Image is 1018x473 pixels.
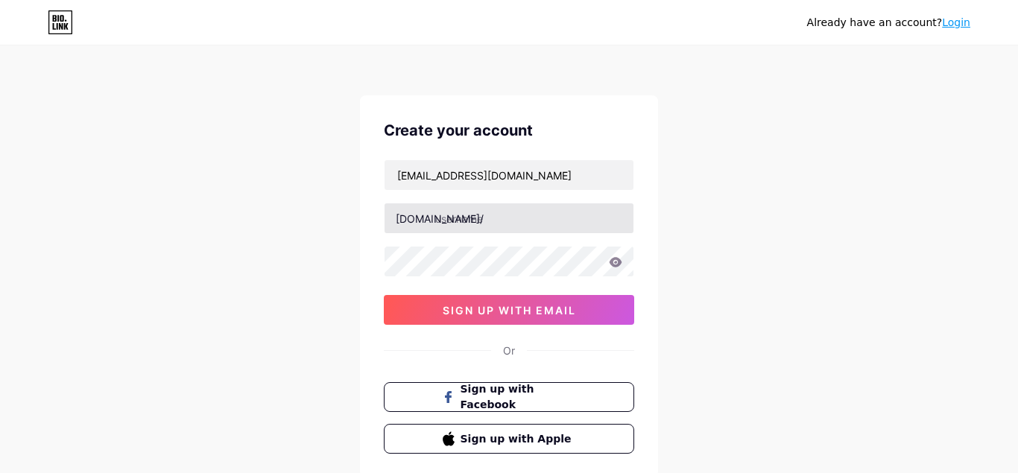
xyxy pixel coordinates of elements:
span: sign up with email [443,304,576,317]
span: Sign up with Facebook [461,381,576,413]
a: Login [942,16,970,28]
button: Sign up with Facebook [384,382,634,412]
input: username [385,203,633,233]
div: [DOMAIN_NAME]/ [396,211,484,226]
span: Sign up with Apple [461,431,576,447]
div: Already have an account? [807,15,970,31]
input: Email [385,160,633,190]
button: sign up with email [384,295,634,325]
div: Create your account [384,119,634,142]
button: Sign up with Apple [384,424,634,454]
div: Or [503,343,515,358]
